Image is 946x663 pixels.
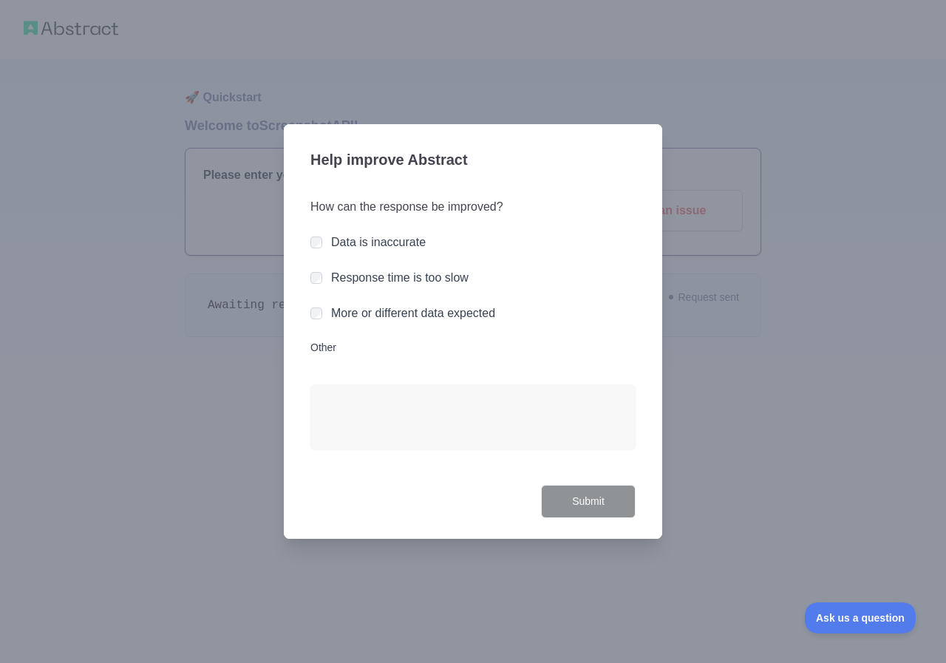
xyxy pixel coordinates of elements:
[310,340,636,355] label: Other
[805,602,916,633] iframe: Toggle Customer Support
[310,142,636,180] h3: Help improve Abstract
[331,271,469,284] label: Response time is too slow
[541,485,636,518] button: Submit
[331,236,426,248] label: Data is inaccurate
[310,198,636,216] h3: How can the response be improved?
[331,307,495,319] label: More or different data expected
